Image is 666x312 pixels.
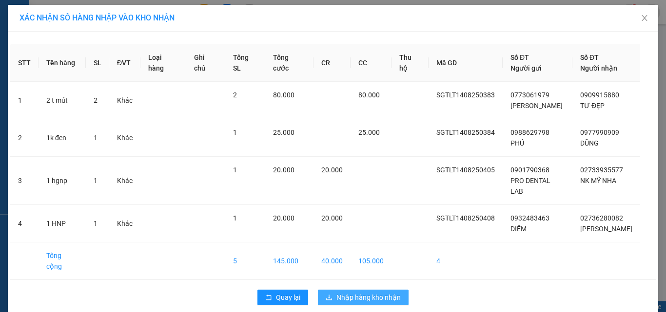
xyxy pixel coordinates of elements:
span: 20.000 [273,214,294,222]
span: PHÚ [510,139,524,147]
span: download [326,294,333,302]
span: SGTLT1408250405 [436,166,495,174]
td: 1 HNP [39,205,86,242]
th: Ghi chú [186,44,225,82]
th: Tên hàng [39,44,86,82]
td: 1 hgnp [39,157,86,205]
span: 0932483463 [510,214,549,222]
th: Tổng cước [265,44,313,82]
td: 145.000 [265,242,313,280]
span: SGTLT1408250383 [436,91,495,99]
span: Số ĐT [510,54,529,61]
span: DIỄM [510,225,527,233]
span: 0901790368 [510,166,549,174]
span: 02736280082 [580,214,623,222]
td: Tổng cộng [39,242,86,280]
span: 1 [233,214,237,222]
span: 20.000 [273,166,294,174]
span: SGTLT1408250384 [436,128,495,136]
span: 80.000 [358,91,380,99]
span: 25.000 [273,128,294,136]
span: Người nhận [580,64,617,72]
td: 2 t mút [39,82,86,119]
span: Số ĐT [580,54,599,61]
td: 2 [10,119,39,157]
span: 1 [94,134,98,142]
td: 40.000 [313,242,351,280]
span: TƯ ĐẸP [580,102,605,110]
span: close [641,14,648,22]
span: 0977990909 [580,128,619,136]
span: 0909915880 [580,91,619,99]
span: [PERSON_NAME] [580,225,632,233]
span: 25.000 [358,128,380,136]
span: 02733935577 [580,166,623,174]
td: 5 [225,242,265,280]
button: Close [631,5,658,32]
span: NK MỸ NHA [580,177,616,184]
th: SL [86,44,109,82]
td: 3 [10,157,39,205]
td: 1 [10,82,39,119]
td: 4 [10,205,39,242]
span: Quay lại [276,292,300,303]
span: SGTLT1408250408 [436,214,495,222]
span: Nhập hàng kho nhận [336,292,401,303]
td: Khác [109,82,140,119]
td: 4 [429,242,503,280]
span: 1 [94,177,98,184]
th: Tổng SL [225,44,265,82]
td: 105.000 [351,242,392,280]
span: 80.000 [273,91,294,99]
span: 1 [233,166,237,174]
span: DŨNG [580,139,599,147]
button: downloadNhập hàng kho nhận [318,290,409,305]
td: Khác [109,119,140,157]
span: 0773061979 [510,91,549,99]
th: CR [313,44,351,82]
span: 1 [233,128,237,136]
span: PRO DENTAL LAB [510,177,550,195]
span: 0988629798 [510,128,549,136]
span: 20.000 [321,214,343,222]
th: Loại hàng [140,44,186,82]
button: rollbackQuay lại [257,290,308,305]
span: 2 [233,91,237,99]
span: rollback [265,294,272,302]
span: XÁC NHẬN SỐ HÀNG NHẬP VÀO KHO NHẬN [20,13,175,22]
th: ĐVT [109,44,140,82]
td: Khác [109,157,140,205]
td: 1k đen [39,119,86,157]
span: 20.000 [321,166,343,174]
th: Mã GD [429,44,503,82]
td: Khác [109,205,140,242]
span: [PERSON_NAME] [510,102,563,110]
th: CC [351,44,392,82]
th: STT [10,44,39,82]
th: Thu hộ [392,44,429,82]
span: 1 [94,220,98,227]
span: 2 [94,96,98,104]
span: Người gửi [510,64,542,72]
